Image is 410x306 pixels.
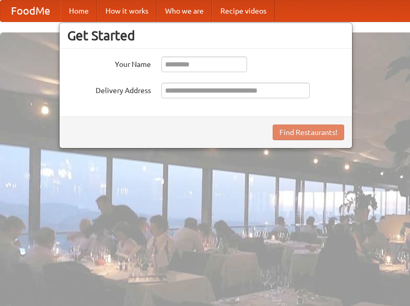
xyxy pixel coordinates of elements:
[97,1,157,21] a: How it works
[1,1,61,21] a: FoodMe
[67,83,151,96] label: Delivery Address
[61,1,97,21] a: Home
[67,56,151,70] label: Your Name
[273,124,344,140] button: Find Restaurants!
[67,28,344,43] h3: Get Started
[157,1,212,21] a: Who we are
[212,1,275,21] a: Recipe videos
